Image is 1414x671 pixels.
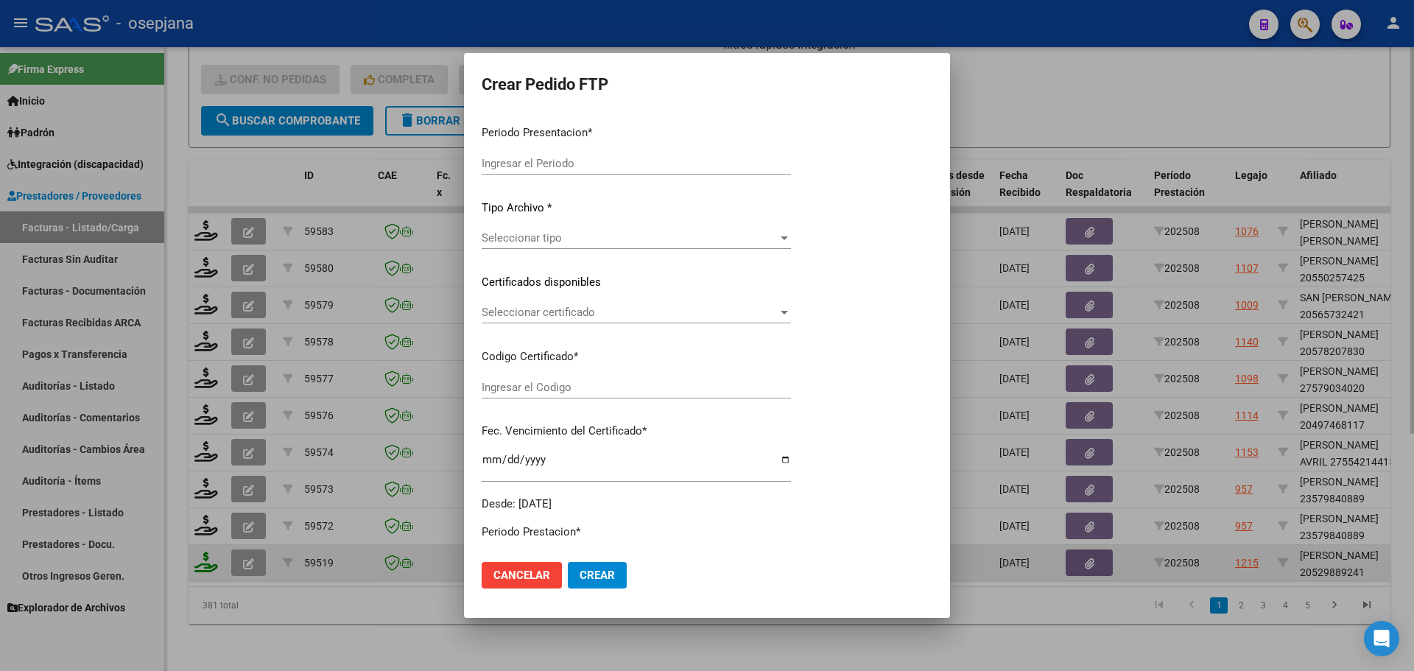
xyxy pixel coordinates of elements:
span: Seleccionar tipo [482,231,778,245]
div: Desde: [DATE] [482,496,791,513]
button: Cancelar [482,562,562,589]
span: Cancelar [493,569,550,582]
p: Periodo Presentacion [482,124,791,141]
span: Seleccionar certificado [482,306,778,319]
p: Codigo Certificado [482,348,791,365]
p: Periodo Prestacion [482,524,791,541]
p: Certificados disponibles [482,274,791,291]
p: Tipo Archivo * [482,200,791,217]
div: Open Intercom Messenger [1364,621,1399,656]
button: Crear [568,562,627,589]
span: Crear [580,569,615,582]
h2: Crear Pedido FTP [482,71,932,99]
p: Fec. Vencimiento del Certificado [482,423,791,440]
